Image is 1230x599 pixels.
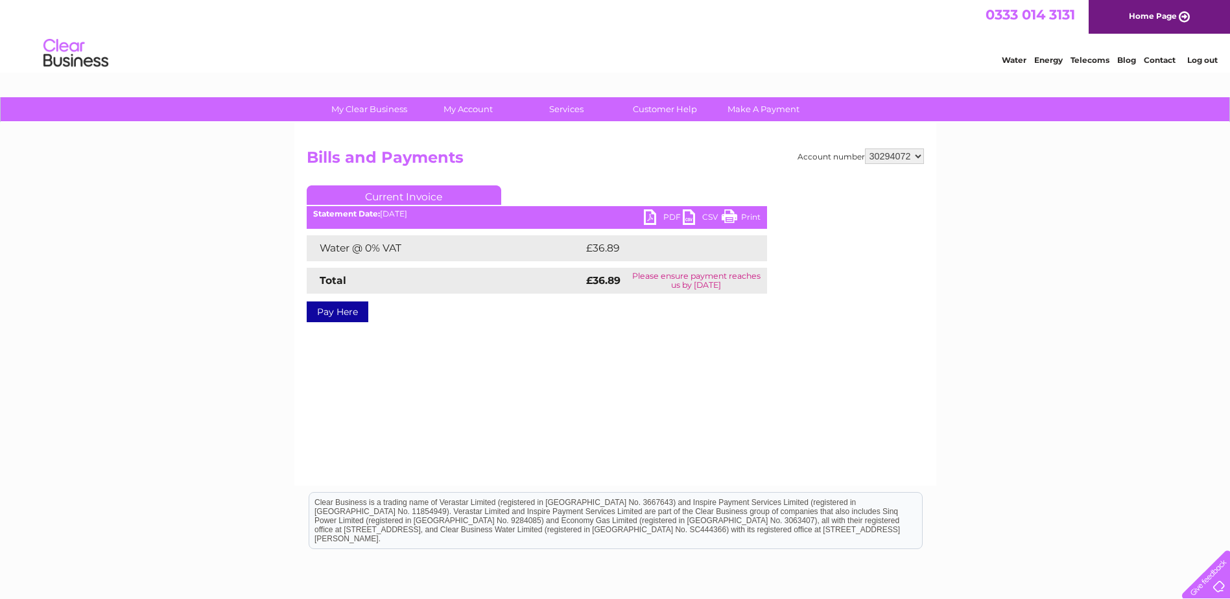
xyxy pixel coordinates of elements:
a: Make A Payment [710,97,817,121]
a: My Account [414,97,521,121]
h2: Bills and Payments [307,148,924,173]
a: Current Invoice [307,185,501,205]
a: Blog [1117,55,1136,65]
a: Log out [1187,55,1218,65]
a: Energy [1034,55,1063,65]
a: Telecoms [1070,55,1109,65]
a: Print [722,209,761,228]
td: £36.89 [583,235,742,261]
a: 0333 014 3131 [986,6,1075,23]
a: Customer Help [611,97,718,121]
strong: Total [320,274,346,287]
td: Water @ 0% VAT [307,235,583,261]
a: PDF [644,209,683,228]
div: [DATE] [307,209,767,218]
img: logo.png [43,34,109,73]
div: Account number [798,148,924,164]
strong: £36.89 [586,274,621,287]
a: Pay Here [307,301,368,322]
a: My Clear Business [316,97,423,121]
a: Water [1002,55,1026,65]
a: Services [513,97,620,121]
a: CSV [683,209,722,228]
div: Clear Business is a trading name of Verastar Limited (registered in [GEOGRAPHIC_DATA] No. 3667643... [309,7,922,63]
td: Please ensure payment reaches us by [DATE] [626,268,767,294]
b: Statement Date: [313,209,380,218]
a: Contact [1144,55,1176,65]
